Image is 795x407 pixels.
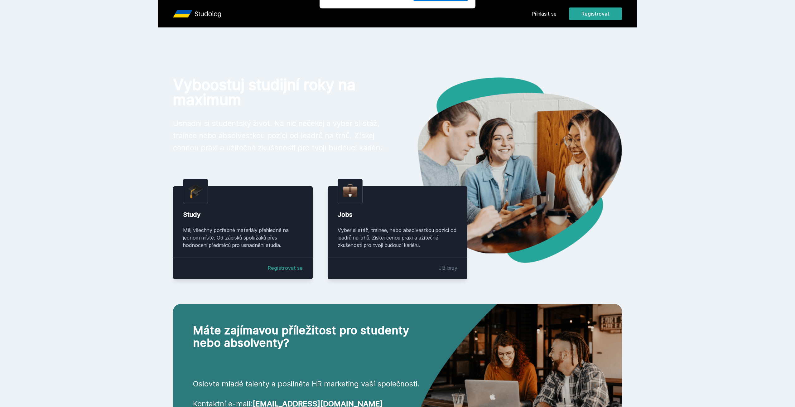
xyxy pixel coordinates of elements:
[397,77,622,263] img: hero.png
[338,226,457,249] div: Vyber si stáž, trainee, nebo absolvestkou pozici od leadrů na trhů. Získej cenou praxi a užitečné...
[352,7,468,22] div: [PERSON_NAME] dostávat tipy ohledně studia, nových testů, hodnocení učitelů a předmětů?
[183,210,303,219] div: Study
[268,264,303,272] a: Registrovat se
[173,117,388,154] p: Usnadni si studentský život. Na nic nečekej a vyber si stáž, trainee nebo absolvestkou pozici od ...
[183,226,303,249] div: Měj všechny potřebné materiály přehledně na jednom místě. Od zápisků spolužáků přes hodnocení pře...
[193,324,432,349] h2: Máte zajímavou příležitost pro studenty nebo absolventy?
[388,32,410,48] button: Ne
[343,183,357,199] img: briefcase.png
[413,32,468,48] button: Jasně, jsem pro
[188,184,203,199] img: graduation-cap.png
[173,77,388,107] h1: Vyboostuj studijní roky na maximum
[439,264,457,272] div: Již brzy
[327,7,352,32] img: notification icon
[338,210,457,219] div: Jobs
[193,379,432,389] p: Oslovte mladé talenty a posilněte HR marketing vaší společnosti.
